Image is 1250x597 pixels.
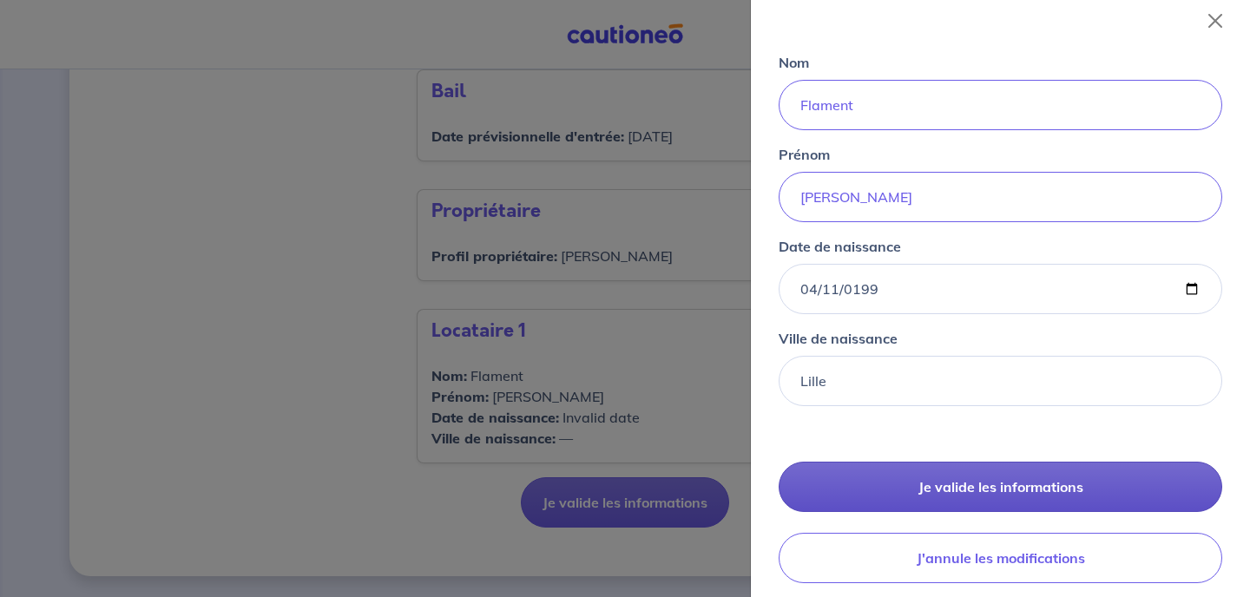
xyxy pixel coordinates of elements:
[779,328,898,349] p: Ville de naissance
[779,236,901,257] p: Date de naissance
[779,80,1222,130] input: renter-0-last-name-placeholder
[779,52,809,73] p: Nom
[779,264,1222,314] input: renter-0-birthdate-placeholder
[779,462,1222,512] button: Je valide les informations
[1201,7,1229,35] button: Close
[779,533,1222,583] button: J'annule les modifications
[779,356,1222,406] input: renter-0-birthplace-placeholder
[779,144,830,165] p: Prénom
[779,172,1222,222] input: renter-0-first-name-placeholder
